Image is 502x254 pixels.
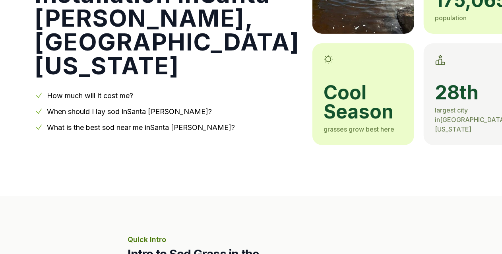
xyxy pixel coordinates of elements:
p: Quick Intro [128,234,374,245]
span: population [435,14,467,22]
a: How much will it cost me? [47,91,134,100]
span: cool season [324,83,403,121]
a: When should I lay sod inSanta [PERSON_NAME]? [47,107,212,116]
a: What is the best sod near me inSanta [PERSON_NAME]? [47,123,235,132]
span: grasses grow best here [324,125,394,133]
